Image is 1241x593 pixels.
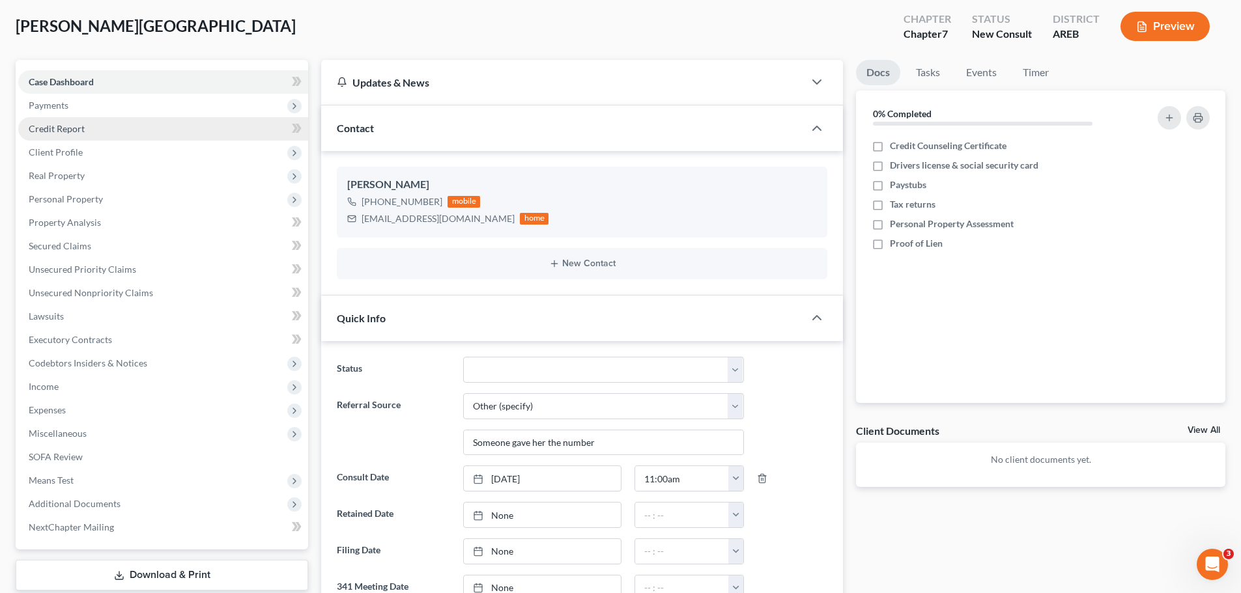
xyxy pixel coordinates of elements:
span: 7 [942,27,948,40]
button: Preview [1120,12,1210,41]
span: SOFA Review [29,451,83,462]
span: Codebtors Insiders & Notices [29,357,147,368]
span: Personal Property Assessment [890,217,1014,230]
p: No client documents yet. [866,453,1215,466]
a: Timer [1012,60,1059,85]
span: 3 [1223,549,1234,559]
span: Case Dashboard [29,76,94,87]
div: New Consult [972,27,1032,42]
a: Property Analysis [18,211,308,234]
span: Miscellaneous [29,428,87,439]
span: Paystubs [890,178,926,191]
button: New Contact [347,258,817,269]
span: NextChapter Mailing [29,521,114,532]
span: Property Analysis [29,217,101,228]
div: mobile [448,196,480,208]
a: Tasks [906,60,950,85]
span: Unsecured Priority Claims [29,264,136,275]
label: Retained Date [330,502,456,528]
a: NextChapter Mailing [18,516,308,539]
iframe: Intercom live chat [1197,549,1228,580]
span: Income [29,381,59,392]
a: Events [956,60,1007,85]
label: Status [330,357,456,383]
div: [EMAIL_ADDRESS][DOMAIN_NAME] [362,212,515,225]
div: [PERSON_NAME] [347,177,817,193]
label: Consult Date [330,465,456,491]
a: Unsecured Priority Claims [18,258,308,281]
span: Drivers license & social security card [890,159,1038,172]
label: Referral Source [330,393,456,456]
span: Tax returns [890,198,935,211]
span: Contact [337,122,374,134]
span: Payments [29,100,68,111]
div: Status [972,12,1032,27]
div: Updates & News [337,76,788,89]
a: Executory Contracts [18,328,308,352]
a: Lawsuits [18,305,308,328]
a: Credit Report [18,117,308,141]
span: Personal Property [29,193,103,204]
a: Download & Print [16,560,308,590]
span: Credit Report [29,123,85,134]
input: -- : -- [635,503,729,527]
span: Unsecured Nonpriority Claims [29,287,153,298]
div: [PHONE_NUMBER] [362,195,442,208]
span: [PERSON_NAME][GEOGRAPHIC_DATA] [16,16,296,35]
a: Docs [856,60,900,85]
div: Chapter [904,27,951,42]
div: home [520,213,549,225]
a: Secured Claims [18,234,308,258]
a: Case Dashboard [18,70,308,94]
span: Proof of Lien [890,237,943,250]
label: Filing Date [330,538,456,564]
a: [DATE] [464,466,621,491]
div: AREB [1053,27,1100,42]
strong: 0% Completed [873,108,932,119]
span: Lawsuits [29,310,64,322]
input: Other Referral Source [464,430,743,455]
a: View All [1188,426,1220,435]
div: Chapter [904,12,951,27]
input: -- : -- [635,539,729,564]
input: -- : -- [635,466,729,491]
span: Credit Counseling Certificate [890,139,1006,152]
span: Additional Documents [29,498,121,509]
a: None [464,503,621,527]
a: None [464,539,621,564]
a: SOFA Review [18,445,308,469]
span: Secured Claims [29,240,91,251]
span: Real Property [29,170,85,181]
div: Client Documents [856,424,939,437]
span: Expenses [29,404,66,415]
span: Client Profile [29,146,83,158]
span: Quick Info [337,312,386,324]
span: Executory Contracts [29,334,112,345]
span: Means Test [29,475,74,486]
div: District [1053,12,1100,27]
a: Unsecured Nonpriority Claims [18,281,308,305]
